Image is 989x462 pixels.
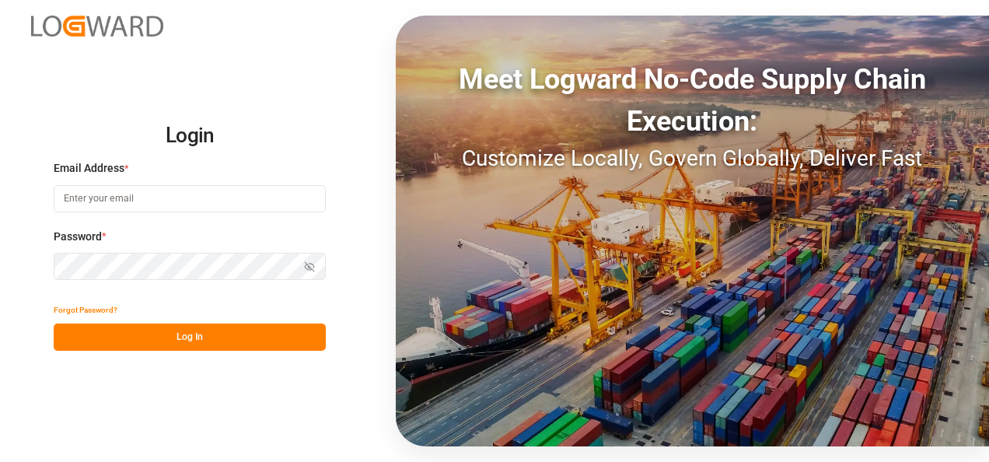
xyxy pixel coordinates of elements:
img: Logward_new_orange.png [31,16,163,37]
button: Forgot Password? [54,296,117,324]
div: Customize Locally, Govern Globally, Deliver Fast [396,142,989,175]
div: Meet Logward No-Code Supply Chain Execution: [396,58,989,142]
span: Password [54,229,102,245]
span: Email Address [54,160,124,177]
input: Enter your email [54,185,326,212]
h2: Login [54,111,326,161]
button: Log In [54,324,326,351]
